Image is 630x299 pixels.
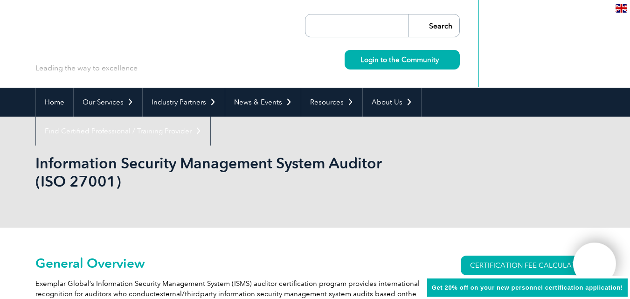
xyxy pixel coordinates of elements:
p: Leading the way to excellence [35,63,138,73]
a: Resources [301,88,362,117]
a: Industry Partners [143,88,225,117]
a: About Us [363,88,421,117]
input: Search [408,14,459,37]
img: en [616,4,627,13]
h2: General Overview [35,256,427,271]
h1: Information Security Management System Auditor (ISO 27001) [35,154,394,190]
span: Get 20% off on your new personnel certification application! [432,284,623,291]
img: svg+xml;nitro-empty-id=MTMyMjoxMTY=-1;base64,PHN2ZyB2aWV3Qm94PSIwIDAgNDAwIDQwMCIgd2lkdGg9IjQwMCIg... [583,252,606,276]
img: svg+xml;nitro-empty-id=MzcxOjIyMw==-1;base64,PHN2ZyB2aWV3Qm94PSIwIDAgMTEgMTEiIHdpZHRoPSIxMSIgaGVp... [439,57,444,62]
span: party information security management system audits based on [200,290,406,298]
a: News & Events [225,88,301,117]
a: Our Services [74,88,142,117]
span: external/third [156,290,200,298]
a: Find Certified Professional / Training Provider [36,117,210,146]
a: Home [36,88,73,117]
a: CERTIFICATION FEE CALCULATOR [461,256,595,275]
a: Login to the Community [345,50,460,70]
